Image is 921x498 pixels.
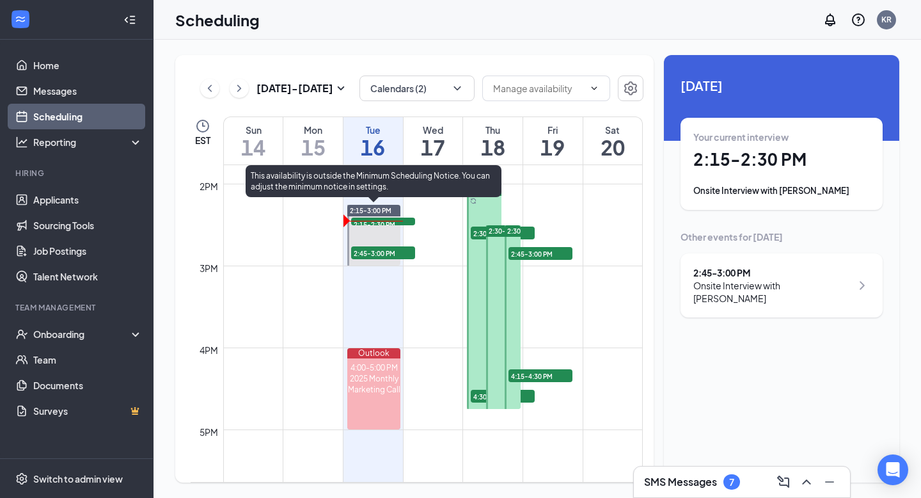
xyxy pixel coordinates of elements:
a: Messages [33,78,143,104]
button: Minimize [819,472,840,492]
a: Team [33,347,143,373]
div: Sat [583,124,642,136]
div: 2pm [197,179,221,193]
span: 2:45-3:00 PM [508,247,572,260]
svg: ChevronLeft [203,81,216,96]
button: ComposeMessage [773,472,794,492]
svg: Settings [15,472,28,485]
div: 3pm [197,261,221,275]
button: Settings [618,76,643,101]
span: EST [195,134,210,147]
a: SurveysCrown [33,398,143,424]
svg: UserCheck [15,328,28,341]
div: 4:00-5:00 PM [347,362,400,373]
svg: ChevronDown [451,82,464,95]
h1: 17 [404,136,463,158]
svg: Settings [623,81,638,96]
a: Applicants [33,187,143,213]
div: This availability is outside the Minimum Scheduling Notice. You can adjust the minimum notice in ... [246,165,501,197]
button: ChevronLeft [200,79,219,98]
span: [DATE] [681,76,883,95]
h1: 19 [523,136,583,158]
svg: Analysis [15,136,28,149]
div: 7 [729,477,734,488]
svg: Clock [195,118,210,134]
button: ChevronUp [796,472,817,492]
a: Scheduling [33,104,143,129]
a: Job Postings [33,238,143,264]
div: Sun [224,124,283,136]
h1: Scheduling [175,9,260,31]
svg: ChevronRight [854,278,870,293]
span: 2:30-4:45 PM [489,227,530,236]
span: 2:30-2:45 PM [471,227,535,239]
svg: ComposeMessage [776,474,791,490]
div: Other events for [DATE] [681,230,883,243]
div: Outlook [347,348,400,358]
div: Thu [463,124,523,136]
div: Reporting [33,136,143,149]
span: 4:15-4:30 PM [508,369,572,382]
h3: SMS Messages [644,475,717,489]
div: Fri [523,124,583,136]
a: Talent Network [33,264,143,289]
h1: 18 [463,136,523,158]
svg: Notifications [823,12,838,28]
div: Hiring [15,168,140,179]
div: Onsite Interview with [PERSON_NAME] [693,184,870,197]
div: Mon [283,124,343,136]
h3: [DATE] - [DATE] [256,81,333,95]
span: 4:30-4:45 PM [471,390,535,403]
div: Wed [404,124,463,136]
button: Calendars (2)ChevronDown [359,76,475,101]
a: Documents [33,373,143,398]
h1: 14 [224,136,283,158]
svg: ChevronRight [233,81,246,96]
a: September 20, 2025 [583,117,642,165]
svg: Collapse [123,13,136,26]
h1: 15 [283,136,343,158]
div: KR [881,14,892,25]
h1: 20 [583,136,642,158]
div: 2025 Monthly Marketing Call [347,373,400,395]
div: Team Management [15,302,140,313]
a: September 19, 2025 [523,117,583,165]
a: Sourcing Tools [33,213,143,238]
div: 2:45 - 3:00 PM [693,266,851,279]
div: Switch to admin view [33,472,123,485]
svg: ChevronDown [589,83,599,93]
svg: WorkstreamLogo [14,13,27,26]
svg: Minimize [822,474,837,490]
button: ChevronRight [230,79,249,98]
h1: 2:15 - 2:30 PM [693,149,870,170]
div: 5pm [197,425,221,439]
span: 2:15-3:00 PM [350,206,391,215]
div: Your current interview [693,131,870,143]
span: 2:30-4:45 PM [507,227,549,236]
div: Tue [343,124,403,136]
a: September 16, 2025 [343,117,403,165]
span: 2:15-2:30 PM [351,218,415,230]
svg: SmallChevronDown [333,81,349,96]
input: Manage availability [493,81,584,95]
div: 4pm [197,343,221,357]
div: Open Intercom Messenger [878,454,908,485]
svg: QuestionInfo [851,12,866,28]
svg: ChevronUp [799,474,814,490]
span: 2:45-3:00 PM [351,246,415,259]
h1: 16 [343,136,403,158]
a: September 18, 2025 [463,117,523,165]
a: September 14, 2025 [224,117,283,165]
a: September 17, 2025 [404,117,463,165]
a: Home [33,52,143,78]
div: Onboarding [33,328,132,341]
div: Onsite Interview with [PERSON_NAME] [693,279,851,305]
a: September 15, 2025 [283,117,343,165]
